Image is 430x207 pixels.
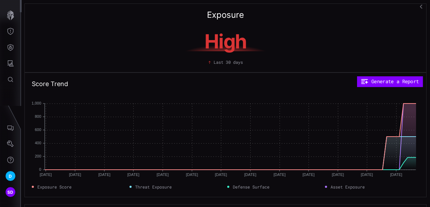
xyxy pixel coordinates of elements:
[244,172,257,177] text: [DATE]
[7,189,14,196] span: SD
[31,101,41,105] text: 1,000
[357,76,423,87] button: Generate a Report
[157,172,169,177] text: [DATE]
[35,154,41,158] text: 200
[186,172,198,177] text: [DATE]
[37,184,72,190] span: Exposure Score
[35,141,41,145] text: 400
[9,172,12,180] span: D
[127,172,140,177] text: [DATE]
[303,172,315,177] text: [DATE]
[233,184,269,190] span: Defense Surface
[32,80,68,88] h2: Score Trend
[331,184,365,190] span: Asset Exposure
[40,172,52,177] text: [DATE]
[274,172,286,177] text: [DATE]
[207,11,244,19] h2: Exposure
[215,172,227,177] text: [DATE]
[39,167,41,171] text: 0
[0,168,21,184] button: D
[69,172,81,177] text: [DATE]
[332,172,344,177] text: [DATE]
[0,184,21,200] button: SD
[160,32,291,51] h1: High
[35,128,41,132] text: 600
[361,172,373,177] text: [DATE]
[135,184,172,190] span: Threat Exposure
[214,59,243,65] span: Last 30 days
[98,172,111,177] text: [DATE]
[35,114,41,118] text: 800
[390,172,402,177] text: [DATE]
